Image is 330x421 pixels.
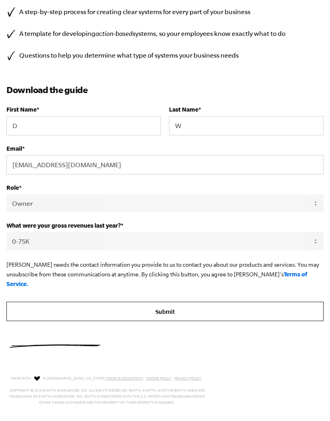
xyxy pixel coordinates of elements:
[6,83,324,96] h3: Download the guide
[169,106,198,113] span: Last Name
[6,50,324,61] li: Questions to help you determine what type of systems your business needs
[174,376,201,380] a: Privacy Policy
[6,302,324,321] input: Submit
[6,374,208,406] p: Made with in [GEOGRAPHIC_DATA], [US_STATE]. Copyright © 2019 E-Myth Worldwide, Inc. All rights re...
[6,6,324,17] li: A step-by-step process for creating clear systems for every part of your business
[6,28,324,39] li: A template for developing systems, so your employees know exactly what to do
[6,222,121,229] span: What were your gross revenues last year?
[34,376,40,381] img: Love
[6,184,19,191] span: Role
[6,260,324,289] p: [PERSON_NAME] needs the contact information you provide to us to contact you about our products a...
[106,376,143,380] a: Terms & Conditions
[290,382,330,421] iframe: Chat Widget
[146,376,171,380] a: Cookie Policy
[6,106,37,113] span: First Name
[6,145,22,152] span: Email
[95,30,132,37] i: action-based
